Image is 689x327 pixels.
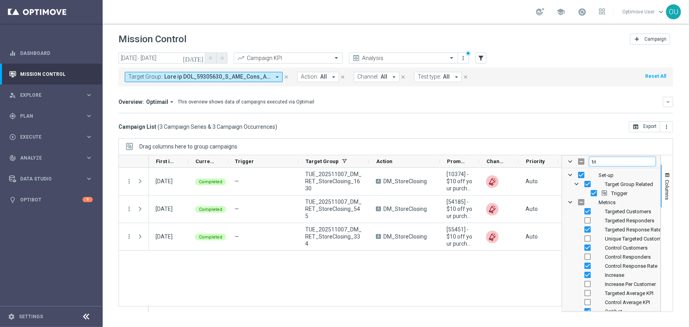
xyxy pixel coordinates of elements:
[20,189,83,210] a: Optibot
[630,34,670,45] button: add Campaign
[562,289,661,298] div: Targeted Average KPI Column
[562,216,661,225] div: Targeted Responders Column
[139,143,237,150] div: Row Groups
[562,298,661,307] div: Control Average KPI Column
[20,93,85,98] span: Explore
[20,114,85,118] span: Plan
[305,198,362,220] span: TUE_202511007_DM_RET_StoreClosing_545
[605,181,653,187] span: Target Group Related
[9,176,93,182] button: Data Studio keyboard_arrow_right
[274,73,281,81] i: arrow_drop_down
[663,97,673,107] button: keyboard_arrow_down
[357,73,379,80] span: Channel:
[9,113,16,120] i: gps_fixed
[665,99,671,105] i: keyboard_arrow_down
[330,73,337,81] i: arrow_drop_down
[486,175,499,188] img: Direct Mail - Source4
[663,124,670,130] i: more_vert
[156,158,175,164] span: First in Range
[20,156,85,160] span: Analyze
[182,53,205,64] button: [DATE]
[526,158,545,164] span: Priority
[486,231,499,243] img: Direct Mail - Source4
[146,98,168,105] span: Optimail
[234,53,343,64] ng-select: Campaign KPI
[477,54,484,62] i: filter_alt
[562,189,661,198] div: Trigger Column
[605,299,650,305] span: Control Average KPI
[283,73,290,81] button: close
[629,123,673,130] multiple-options-button: Export to CSV
[562,261,661,271] div: Control Response Rate Column
[320,73,327,80] span: All
[168,98,175,105] i: arrow_drop_down
[599,199,616,205] span: Metrics
[486,158,505,164] span: Channel
[139,143,237,150] span: Drag columns here to group campaigns
[301,73,318,80] span: Action:
[443,73,450,80] span: All
[466,51,471,56] div: There are unsaved changes
[605,254,651,260] span: Control Responders
[414,72,462,82] button: Test type: All arrow_drop_down
[20,177,85,181] span: Data Studio
[376,234,381,239] span: A
[126,205,133,212] i: more_vert
[118,34,186,45] h1: Mission Control
[400,73,407,81] button: close
[156,178,173,185] div: 26 Sep 2025, Friday
[9,154,85,162] div: Analyze
[383,178,427,185] span: DM_StoreClosing
[235,233,239,240] span: —
[85,154,93,162] i: keyboard_arrow_right
[453,73,460,81] i: arrow_drop_down
[275,123,277,130] span: )
[462,73,469,81] button: close
[9,113,93,119] button: gps_fixed Plan keyboard_arrow_right
[562,225,661,234] div: Targeted Response Rate Column
[9,134,93,140] div: play_circle_outline Execute keyboard_arrow_right
[9,197,93,203] button: lightbulb Optibot 9
[126,233,133,240] button: more_vert
[605,290,653,296] span: Targeted Average KPI
[376,207,381,211] span: A
[119,195,149,223] div: Press SPACE to select this row.
[349,53,458,64] ng-select: Analysis
[605,236,668,242] span: Unique Targeted Customers
[605,227,661,233] span: Targeted Response Rate
[562,307,661,316] div: Optibot Column
[19,314,43,319] a: Settings
[605,263,657,269] span: Control Response Rate
[562,271,661,280] div: Increase Column
[9,71,93,77] button: Mission Control
[199,179,222,184] span: Completed
[447,171,473,192] span: [10374] - $10 off your purchase of $20 or more.
[195,233,226,241] colored-tag: Completed
[9,43,93,64] div: Dashboard
[235,158,254,164] span: Trigger
[164,73,270,80] span: Copy of FRI_20211112_D_RET_Omni_Biz_Cons_Storeclosing_412 Copy of TUE_20210111_DM_RET_StoreClosin...
[447,198,473,220] span: [54185] - $10 off your purchase of $20 or more.
[9,92,85,99] div: Explore
[195,205,226,213] colored-tag: Completed
[119,223,149,251] div: Press SPACE to select this row.
[9,154,16,162] i: track_changes
[556,8,565,16] span: school
[283,74,289,80] i: close
[562,207,661,216] div: Targeted Customers Column
[85,175,93,182] i: keyboard_arrow_right
[599,172,614,178] span: Set-up
[199,207,222,212] span: Completed
[9,50,16,57] i: equalizer
[9,133,16,141] i: play_circle_outline
[562,171,661,180] div: Set-up Column Group
[205,53,216,64] button: arrow_back
[235,178,239,184] span: —
[383,233,427,240] span: DM_StoreClosing
[183,54,204,62] i: [DATE]
[235,206,239,212] span: —
[20,64,93,85] a: Mission Control
[9,155,93,161] button: track_changes Analyze keyboard_arrow_right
